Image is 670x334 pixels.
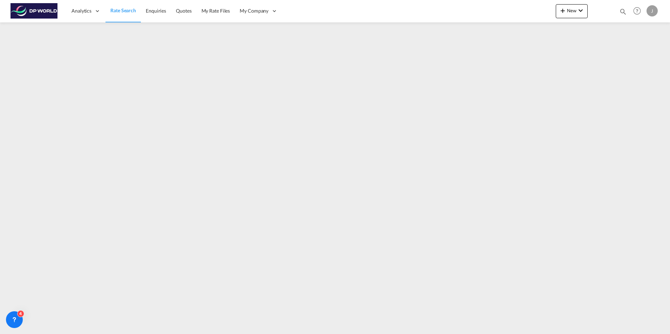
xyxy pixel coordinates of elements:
span: My Company [240,7,268,14]
img: c08ca190194411f088ed0f3ba295208c.png [11,3,58,19]
md-icon: icon-chevron-down [576,6,585,15]
md-icon: icon-plus 400-fg [559,6,567,15]
md-icon: icon-magnify [619,8,627,15]
div: J [647,5,658,16]
span: Analytics [71,7,91,14]
div: Help [631,5,647,18]
span: Rate Search [110,7,136,13]
span: My Rate Files [201,8,230,14]
div: icon-magnify [619,8,627,18]
span: New [559,8,585,13]
span: Help [631,5,643,17]
button: icon-plus 400-fgNewicon-chevron-down [556,4,588,18]
span: Quotes [176,8,191,14]
span: Enquiries [146,8,166,14]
